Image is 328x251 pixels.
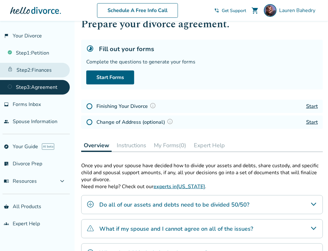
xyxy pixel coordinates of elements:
[58,177,66,185] span: expand_more
[4,144,9,149] span: explore
[99,225,253,233] h4: What if my spouse and I cannot agree on all of the issues?
[4,221,9,226] span: groups
[86,119,93,125] img: Not Started
[86,58,318,65] div: Complete the questions to generate your forms
[99,201,249,209] h4: Do all of our assets and debts need to be divided 50/50?
[81,139,112,152] button: Overview
[306,119,318,126] a: Start
[167,118,173,125] img: Question Mark
[87,225,94,232] img: What if my spouse and I cannot agree on all of the issues?
[81,219,323,238] div: What if my spouse and I cannot agree on all of the issues?
[81,17,323,32] h1: Prepare your divorce agreement.
[214,8,219,13] span: phone_in_talk
[222,8,246,14] span: Get Support
[4,102,9,107] span: inbox
[4,204,9,209] span: shopping_basket
[99,45,154,53] h5: Fill out your forms
[96,118,175,126] h4: Change of Address (optional)
[4,33,9,38] span: flag_2
[191,139,227,152] button: Expert Help
[264,4,277,17] img: Lauren Bahedry
[251,7,259,14] span: shopping_cart
[86,70,134,84] a: Start Forms
[81,162,323,183] p: Once you and your spouse have decided how to divide your assets and debts, share custody, and spe...
[96,102,158,110] h4: Finishing Your Divorce
[13,101,41,108] span: Forms Inbox
[42,143,54,150] span: AI beta
[4,119,9,124] span: people
[97,3,178,18] a: Schedule A Free Info Call
[279,7,318,14] span: Lauren Bahedry
[4,161,9,166] span: list_alt_check
[306,103,318,110] a: Start
[81,183,323,190] p: Need more help? Check out our .
[154,183,205,190] a: experts in[US_STATE]
[114,139,149,152] button: Instructions
[86,103,93,109] img: Not Started
[4,179,9,184] span: menu_book
[81,195,323,214] div: Do all of our assets and debts need to be divided 50/50?
[87,201,94,208] img: Do all of our assets and debts need to be divided 50/50?
[214,8,246,14] a: phone_in_talkGet Support
[151,139,189,152] button: My Forms(0)
[150,102,156,109] img: Question Mark
[296,221,328,251] iframe: Chat Widget
[4,178,37,185] span: Resources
